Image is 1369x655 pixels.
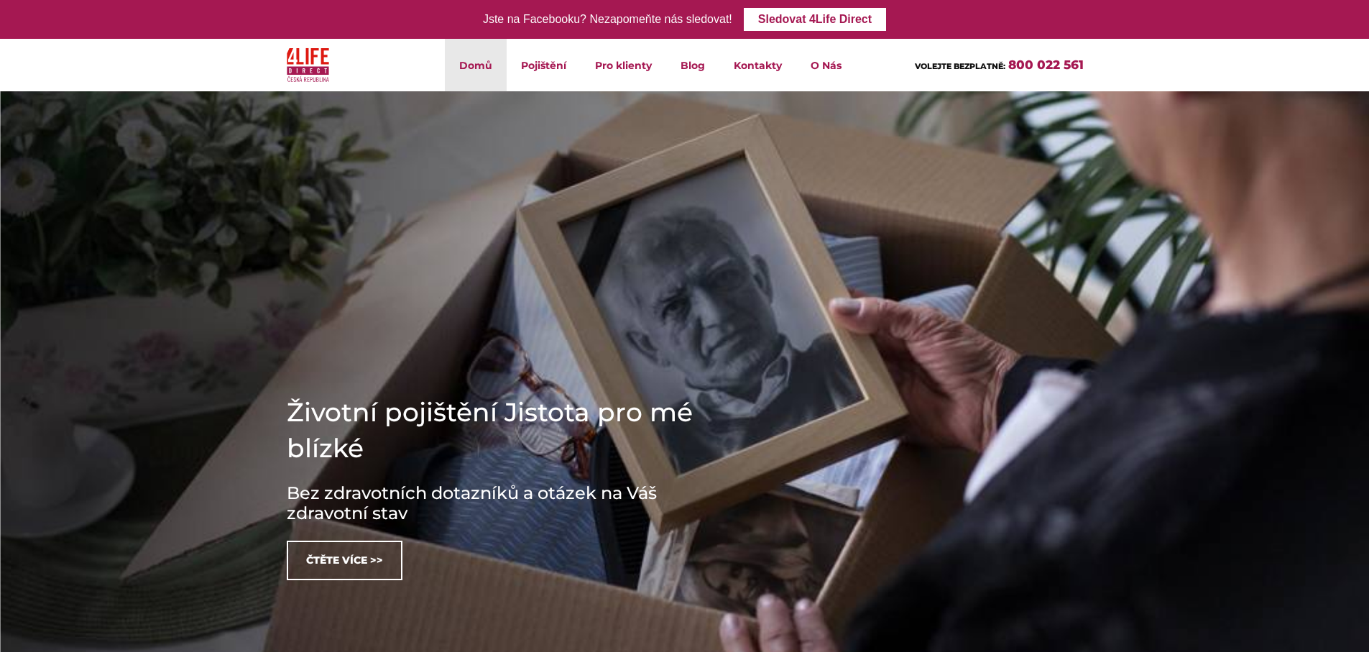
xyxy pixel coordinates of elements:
a: Kontakty [719,39,796,91]
h3: Bez zdravotních dotazníků a otázek na Váš zdravotní stav [287,483,718,523]
a: Domů [445,39,507,91]
div: Jste na Facebooku? Nezapomeňte nás sledovat! [483,9,732,30]
a: 800 022 561 [1008,58,1084,72]
a: Blog [666,39,719,91]
span: VOLEJTE BEZPLATNĚ: [915,61,1005,71]
h1: Životní pojištění Jistota pro mé blízké [287,394,718,466]
a: Sledovat 4Life Direct [744,8,886,31]
a: Čtěte více >> [287,541,402,580]
img: 4Life Direct Česká republika logo [287,45,330,86]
